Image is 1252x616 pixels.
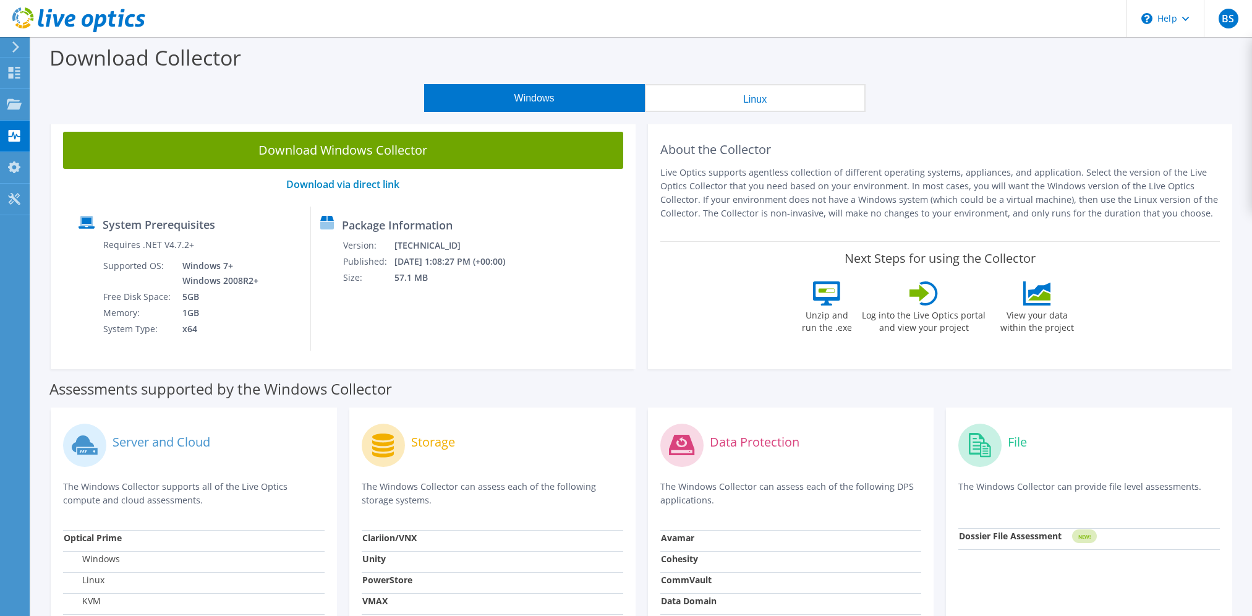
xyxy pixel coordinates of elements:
strong: CommVault [661,574,712,586]
strong: Data Domain [661,595,717,607]
td: Version: [343,237,394,254]
label: Storage [411,436,455,448]
span: BS [1219,9,1238,28]
label: Download Collector [49,43,241,72]
p: The Windows Collector can provide file level assessments. [958,480,1220,505]
label: Requires .NET V4.7.2+ [103,239,194,251]
label: KVM [64,595,101,607]
td: Size: [343,270,394,286]
strong: Dossier File Assessment [959,530,1062,542]
strong: Cohesity [661,553,698,565]
button: Linux [645,84,866,112]
p: Live Optics supports agentless collection of different operating systems, appliances, and applica... [660,166,1220,220]
td: Free Disk Space: [103,289,173,305]
td: 57.1 MB [394,270,522,286]
p: The Windows Collector can assess each of the following storage systems. [362,480,623,507]
label: Windows [64,553,120,565]
strong: PowerStore [362,574,412,586]
h2: About the Collector [660,142,1220,157]
label: System Prerequisites [103,218,215,231]
td: [TECHNICAL_ID] [394,237,522,254]
label: View your data within the project [992,306,1081,334]
label: Assessments supported by the Windows Collector [49,383,392,395]
label: Unzip and run the .exe [798,306,855,334]
td: x64 [173,321,261,337]
label: Log into the Live Optics portal and view your project [861,306,986,334]
button: Windows [424,84,645,112]
p: The Windows Collector supports all of the Live Optics compute and cloud assessments. [63,480,325,507]
td: Supported OS: [103,258,173,289]
label: File [1008,436,1027,448]
td: 5GB [173,289,261,305]
strong: Avamar [661,532,694,544]
tspan: NEW! [1078,533,1091,540]
label: Package Information [342,219,453,231]
a: Download Windows Collector [63,132,623,169]
label: Data Protection [710,436,799,448]
label: Next Steps for using the Collector [845,251,1036,266]
td: Windows 7+ Windows 2008R2+ [173,258,261,289]
a: Download via direct link [286,178,399,191]
strong: Optical Prime [64,532,122,544]
label: Linux [64,574,104,586]
strong: Unity [362,553,386,565]
p: The Windows Collector can assess each of the following DPS applications. [660,480,922,507]
svg: \n [1141,13,1152,24]
label: Server and Cloud [113,436,210,448]
strong: VMAX [362,595,388,607]
td: Published: [343,254,394,270]
td: [DATE] 1:08:27 PM (+00:00) [394,254,522,270]
td: 1GB [173,305,261,321]
td: Memory: [103,305,173,321]
td: System Type: [103,321,173,337]
strong: Clariion/VNX [362,532,417,544]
